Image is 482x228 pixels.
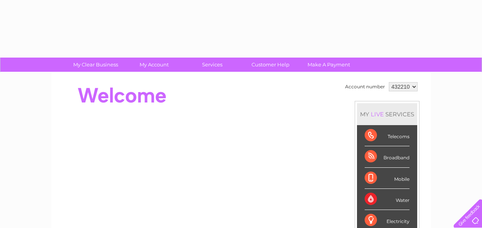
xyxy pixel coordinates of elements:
div: Mobile [365,168,410,189]
div: LIVE [369,111,385,118]
a: Customer Help [239,58,302,72]
a: Make A Payment [297,58,360,72]
a: My Clear Business [64,58,127,72]
div: Telecoms [365,125,410,146]
div: Broadband [365,146,410,167]
div: Water [365,189,410,210]
td: Account number [343,80,387,93]
a: Services [181,58,244,72]
a: My Account [122,58,186,72]
div: MY SERVICES [357,103,417,125]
